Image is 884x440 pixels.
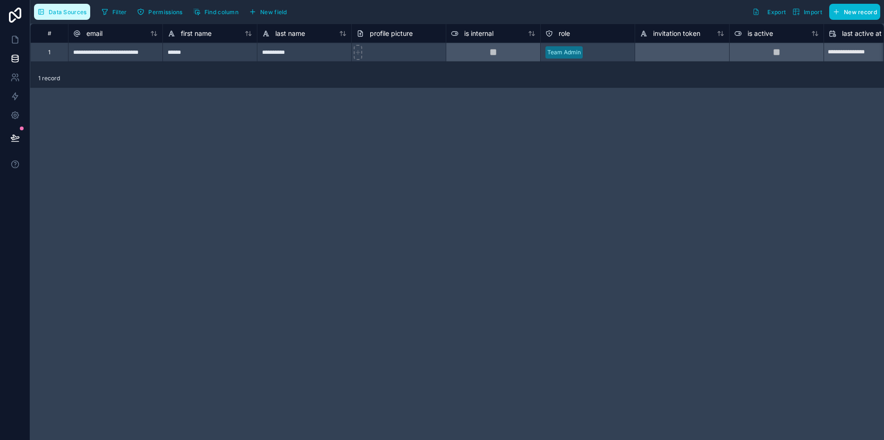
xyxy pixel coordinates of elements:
[260,8,287,16] span: New field
[370,29,413,38] span: profile picture
[98,5,130,19] button: Filter
[112,8,127,16] span: Filter
[148,8,182,16] span: Permissions
[48,49,51,56] div: 1
[842,29,882,38] span: last active at
[789,4,825,20] button: Import
[204,8,238,16] span: Find column
[34,4,90,20] button: Data Sources
[190,5,242,19] button: Find column
[804,8,822,16] span: Import
[246,5,290,19] button: New field
[38,30,61,37] div: #
[275,29,305,38] span: last name
[748,29,773,38] span: is active
[825,4,880,20] a: New record
[829,4,880,20] button: New record
[464,29,493,38] span: is internal
[38,75,60,82] span: 1 record
[559,29,570,38] span: role
[767,8,786,16] span: Export
[134,5,189,19] a: Permissions
[844,8,877,16] span: New record
[86,29,102,38] span: email
[653,29,700,38] span: invitation token
[749,4,789,20] button: Export
[49,8,87,16] span: Data Sources
[134,5,186,19] button: Permissions
[181,29,212,38] span: first name
[547,48,581,57] div: Team Admin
